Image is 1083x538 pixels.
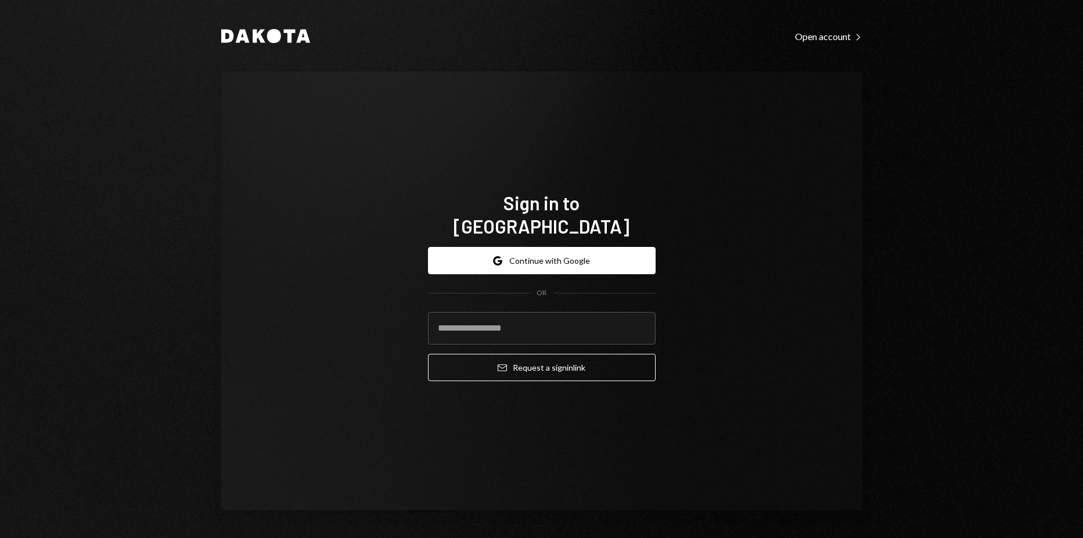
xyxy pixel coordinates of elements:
div: OR [537,288,546,298]
h1: Sign in to [GEOGRAPHIC_DATA] [428,191,656,238]
button: Request a signinlink [428,354,656,381]
button: Continue with Google [428,247,656,274]
a: Open account [795,30,862,42]
div: Open account [795,31,862,42]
